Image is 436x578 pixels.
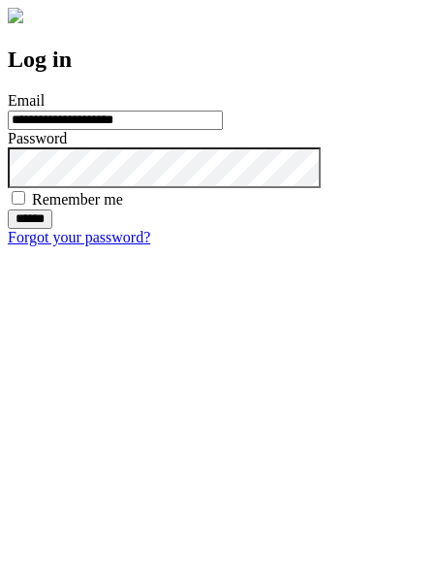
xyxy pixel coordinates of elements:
a: Forgot your password? [8,229,150,245]
label: Password [8,130,67,146]
img: logo-4e3dc11c47720685a147b03b5a06dd966a58ff35d612b21f08c02c0306f2b779.png [8,8,23,23]
h2: Log in [8,47,428,73]
label: Remember me [32,191,123,208]
label: Email [8,92,45,109]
